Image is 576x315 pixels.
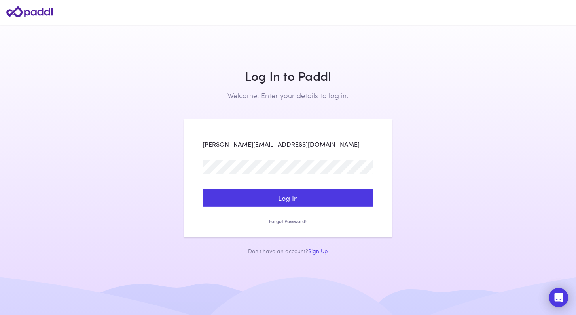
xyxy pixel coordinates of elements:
[184,68,392,83] h1: Log In to Paddl
[203,218,373,225] a: Forgot Password?
[184,247,392,255] div: Don't have an account?
[308,247,328,255] a: Sign Up
[203,189,373,207] button: Log In
[184,91,392,100] h2: Welcome! Enter your details to log in.
[203,137,373,151] input: Enter your Email
[549,288,568,307] div: Open Intercom Messenger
